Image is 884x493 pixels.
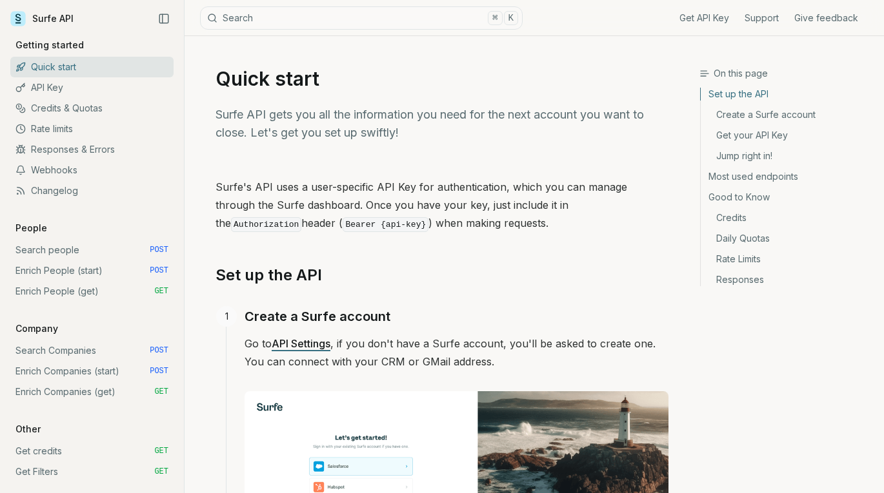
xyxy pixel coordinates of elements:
[216,106,668,142] p: Surfe API gets you all the information you need for the next account you want to close. Let's get...
[150,345,168,356] span: POST
[10,39,89,52] p: Getting started
[701,146,874,166] a: Jump right in!
[10,119,174,139] a: Rate limits
[10,260,174,281] a: Enrich People (start) POST
[745,12,779,24] a: Support
[10,340,174,361] a: Search Companies POST
[216,265,322,285] a: Set up the API
[245,306,390,327] a: Create a Surfe account
[794,12,858,24] a: Give feedback
[10,160,174,180] a: Webhooks
[701,187,874,208] a: Good to Know
[701,228,874,249] a: Daily Quotas
[701,125,874,146] a: Get your API Key
[504,11,518,25] kbd: K
[701,88,874,104] a: Set up the API
[154,387,168,397] span: GET
[10,240,174,260] a: Search people POST
[679,12,729,24] a: Get API Key
[10,322,63,335] p: Company
[10,139,174,160] a: Responses & Errors
[701,166,874,187] a: Most used endpoints
[488,11,502,25] kbd: ⌘
[200,6,523,30] button: Search⌘K
[154,9,174,28] button: Collapse Sidebar
[701,249,874,269] a: Rate Limits
[10,423,46,436] p: Other
[10,180,174,201] a: Changelog
[10,98,174,119] a: Credits & Quotas
[216,67,668,90] h1: Quick start
[10,222,52,235] p: People
[245,334,668,371] p: Go to , if you don't have a Surfe account, you'll be asked to create one. You can connect with yo...
[154,286,168,296] span: GET
[10,361,174,382] a: Enrich Companies (start) POST
[10,281,174,302] a: Enrich People (get) GET
[10,382,174,402] a: Enrich Companies (get) GET
[701,208,874,228] a: Credits
[150,366,168,376] span: POST
[154,446,168,456] span: GET
[150,245,168,255] span: POST
[343,217,428,232] code: Bearer {api-key}
[10,9,74,28] a: Surfe API
[10,57,174,77] a: Quick start
[272,337,330,350] a: API Settings
[10,461,174,482] a: Get Filters GET
[10,77,174,98] a: API Key
[701,269,874,286] a: Responses
[154,467,168,477] span: GET
[150,266,168,276] span: POST
[231,217,301,232] code: Authorization
[10,441,174,461] a: Get credits GET
[699,67,874,80] h3: On this page
[701,104,874,125] a: Create a Surfe account
[216,178,668,234] p: Surfe's API uses a user-specific API Key for authentication, which you can manage through the Sur...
